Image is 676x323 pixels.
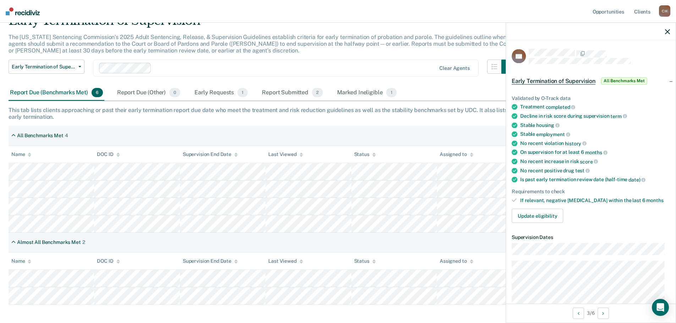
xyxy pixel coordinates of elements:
[520,177,670,183] div: Is past early termination review date (half-time
[11,258,31,264] div: Name
[520,113,670,119] div: Decline in risk score during supervision
[512,209,563,223] button: Update eligibility
[598,307,609,319] button: Next Opportunity
[536,122,560,128] span: housing
[520,104,670,110] div: Treatment
[512,77,595,84] span: Early Termination of Supervision
[9,34,513,54] p: The [US_STATE] Sentencing Commission’s 2025 Adult Sentencing, Release, & Supervision Guidelines e...
[354,258,376,264] div: Status
[6,7,40,15] img: Recidiviz
[82,239,85,245] div: 2
[536,131,570,137] span: employment
[512,234,670,240] dt: Supervision Dates
[92,88,103,97] span: 6
[97,151,120,157] div: DOC ID
[628,177,645,182] span: date)
[268,258,303,264] div: Last Viewed
[237,88,248,97] span: 1
[520,131,670,138] div: Stable
[12,64,76,70] span: Early Termination of Supervision
[440,258,473,264] div: Assigned to
[183,151,238,157] div: Supervision End Date
[580,158,598,164] span: score
[336,85,398,101] div: Marked Ineligible
[520,158,670,165] div: No recent increase in risk
[546,104,576,110] span: completed
[354,151,376,157] div: Status
[512,188,670,194] div: Requirements to check
[520,122,670,128] div: Stable
[386,88,396,97] span: 1
[312,88,323,97] span: 2
[9,13,516,34] div: Early Termination of Supervision
[65,133,68,139] div: 4
[268,151,303,157] div: Last Viewed
[183,258,238,264] div: Supervision End Date
[506,303,676,322] div: 3 / 6
[573,307,584,319] button: Previous Opportunity
[260,85,324,101] div: Report Submitted
[585,150,608,155] span: months
[520,167,670,174] div: No recent positive drug
[520,197,670,203] div: If relevant, negative [MEDICAL_DATA] within the last 6
[610,113,627,119] span: term
[17,133,63,139] div: All Benchmarks Met
[9,107,667,120] div: This tab lists clients approaching or past their early termination report due date who meet the t...
[17,239,81,245] div: Almost All Benchmarks Met
[9,85,104,101] div: Report Due (Benchmarks Met)
[440,151,473,157] div: Assigned to
[520,140,670,146] div: No recent violation
[652,299,669,316] div: Open Intercom Messenger
[116,85,182,101] div: Report Due (Other)
[97,258,120,264] div: DOC ID
[169,88,180,97] span: 0
[659,5,670,17] div: C H
[11,151,31,157] div: Name
[439,65,469,71] div: Clear agents
[506,69,676,92] div: Early Termination of SupervisionAll Benchmarks Met
[565,140,587,146] span: history
[575,168,590,173] span: test
[512,95,670,101] div: Validated by O-Track data
[601,77,647,84] span: All Benchmarks Met
[520,149,670,156] div: On supervision for at least 6
[193,85,249,101] div: Early Requests
[646,197,663,203] span: months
